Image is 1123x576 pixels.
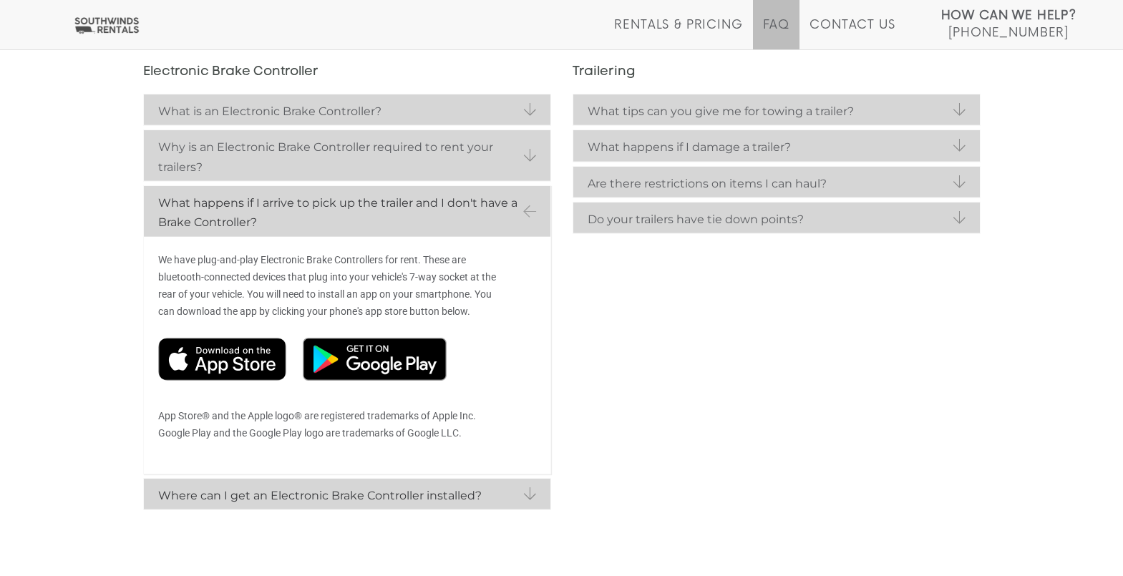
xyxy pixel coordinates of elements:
[144,94,550,125] a: What is an Electronic Brake Controller?
[303,338,447,381] img: Get it on Google Play
[573,202,980,233] a: Do your trailers have tie down points?
[573,167,980,197] a: Are there restrictions on items I can haul?
[143,65,551,79] h3: Electronic Brake Controller
[144,479,550,509] a: Where can I get an Electronic Brake Controller installed?
[158,251,507,320] p: We have plug-and-play Electronic Brake Controllers for rent. These are bluetooth-connected device...
[588,174,966,193] strong: Are there restrictions on items I can haul?
[144,130,550,181] a: Why is an Electronic Brake Controller required to rent your trailers?
[941,9,1076,23] strong: How Can We Help?
[158,102,536,121] strong: What is an Electronic Brake Controller?
[573,94,980,125] a: What tips can you give me for towing a trailer?
[614,18,742,49] a: Rentals & Pricing
[158,386,507,441] p: App Store® and the Apple logo® are registered trademarks of Apple Inc. Google Play and the Google...
[941,7,1076,39] a: How Can We Help? [PHONE_NUMBER]
[72,16,142,34] img: Southwinds Rentals Logo
[144,186,550,237] a: What happens if I arrive to pick up the trailer and I don't have a Brake Controller?
[573,65,981,79] h3: Trailering
[588,137,966,157] strong: What happens if I damage a trailer?
[158,137,536,177] strong: Why is an Electronic Brake Controller required to rent your trailers?
[573,130,980,161] a: What happens if I damage a trailer?
[588,102,966,121] strong: What tips can you give me for towing a trailer?
[158,338,286,381] img: Download on the App Store
[588,210,966,229] strong: Do your trailers have tie down points?
[948,26,1069,40] span: [PHONE_NUMBER]
[158,486,536,505] strong: Where can I get an Electronic Brake Controller installed?
[810,18,895,49] a: Contact Us
[763,18,790,49] a: FAQ
[158,193,536,233] strong: What happens if I arrive to pick up the trailer and I don't have a Brake Controller?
